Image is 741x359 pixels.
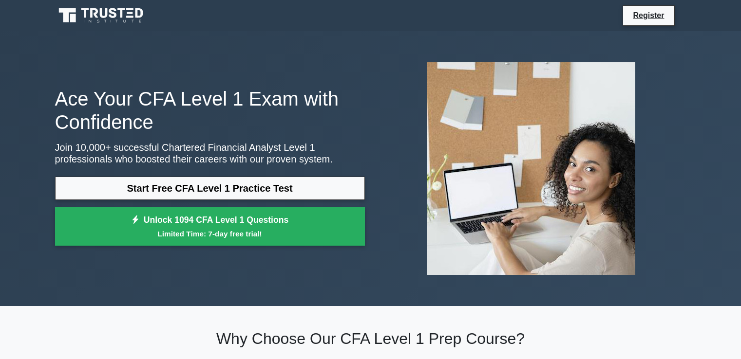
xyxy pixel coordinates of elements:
small: Limited Time: 7-day free trial! [67,228,353,239]
a: Unlock 1094 CFA Level 1 QuestionsLimited Time: 7-day free trial! [55,207,365,246]
a: Register [627,9,670,21]
p: Join 10,000+ successful Chartered Financial Analyst Level 1 professionals who boosted their caree... [55,142,365,165]
h1: Ace Your CFA Level 1 Exam with Confidence [55,87,365,134]
h2: Why Choose Our CFA Level 1 Prep Course? [55,329,686,348]
a: Start Free CFA Level 1 Practice Test [55,177,365,200]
